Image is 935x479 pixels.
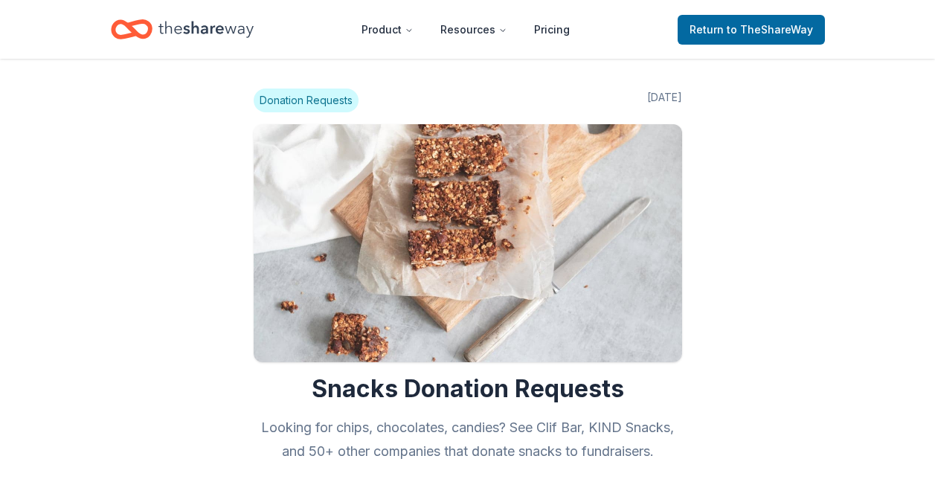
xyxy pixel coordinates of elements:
[254,374,682,404] h1: Snacks Donation Requests
[647,89,682,112] span: [DATE]
[254,416,682,463] h2: Looking for chips, chocolates, candies? See Clif Bar, KIND Snacks, and 50+ other companies that d...
[254,124,682,362] img: Image for Snacks Donation Requests
[428,15,519,45] button: Resources
[350,15,425,45] button: Product
[727,23,813,36] span: to TheShareWay
[254,89,359,112] span: Donation Requests
[678,15,825,45] a: Returnto TheShareWay
[690,21,813,39] span: Return
[350,12,582,47] nav: Main
[111,12,254,47] a: Home
[522,15,582,45] a: Pricing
